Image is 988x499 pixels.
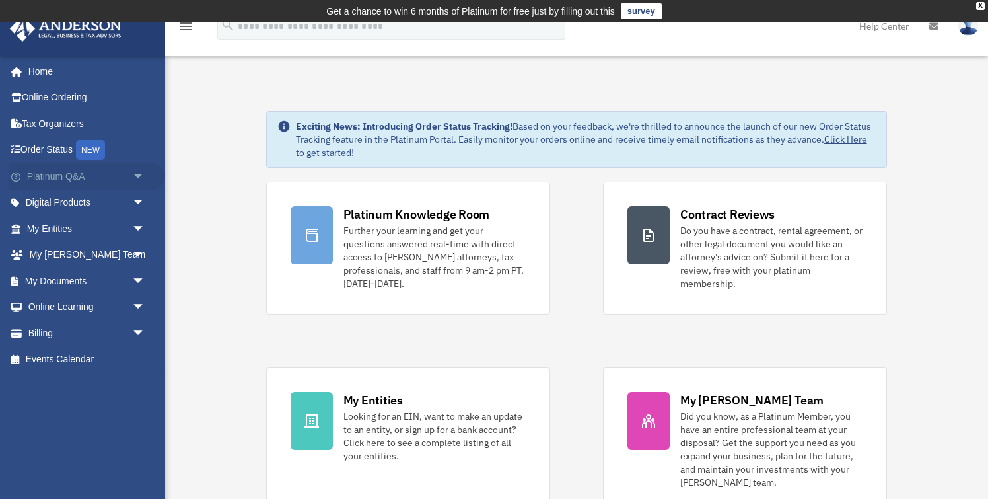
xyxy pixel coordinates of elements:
[132,190,159,217] span: arrow_drop_down
[343,206,490,223] div: Platinum Knowledge Room
[9,137,165,164] a: Order StatusNEW
[9,294,165,321] a: Online Learningarrow_drop_down
[178,19,194,34] i: menu
[6,16,125,42] img: Anderson Advisors Platinum Portal
[296,120,512,132] strong: Exciting News: Introducing Order Status Tracking!
[9,242,165,268] a: My [PERSON_NAME] Teamarrow_drop_down
[976,2,985,10] div: close
[958,17,978,36] img: User Pic
[9,190,165,216] a: Digital Productsarrow_drop_down
[178,23,194,34] a: menu
[9,320,165,346] a: Billingarrow_drop_down
[9,58,159,85] a: Home
[296,134,867,159] a: Click Here to get started!
[9,163,165,190] a: Platinum Q&Aarrow_drop_down
[266,182,550,315] a: Platinum Knowledge Room Further your learning and get your questions answered real-time with dire...
[343,410,526,463] div: Looking for an EIN, want to make an update to an entity, or sign up for a bank account? Click her...
[343,392,403,408] div: My Entities
[132,215,159,243] span: arrow_drop_down
[9,85,165,111] a: Online Ordering
[132,163,159,190] span: arrow_drop_down
[603,182,887,315] a: Contract Reviews Do you have a contract, rental agreement, or other legal document you would like...
[680,206,775,223] div: Contract Reviews
[221,18,235,32] i: search
[76,140,105,160] div: NEW
[9,215,165,242] a: My Entitiesarrow_drop_down
[296,120,876,159] div: Based on your feedback, we're thrilled to announce the launch of our new Order Status Tracking fe...
[9,268,165,294] a: My Documentsarrow_drop_down
[621,3,662,19] a: survey
[9,346,165,373] a: Events Calendar
[9,110,165,137] a: Tax Organizers
[132,294,159,321] span: arrow_drop_down
[680,224,863,290] div: Do you have a contract, rental agreement, or other legal document you would like an attorney's ad...
[680,392,824,408] div: My [PERSON_NAME] Team
[132,242,159,269] span: arrow_drop_down
[132,268,159,295] span: arrow_drop_down
[343,224,526,290] div: Further your learning and get your questions answered real-time with direct access to [PERSON_NAM...
[132,320,159,347] span: arrow_drop_down
[326,3,615,19] div: Get a chance to win 6 months of Platinum for free just by filling out this
[680,410,863,489] div: Did you know, as a Platinum Member, you have an entire professional team at your disposal? Get th...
